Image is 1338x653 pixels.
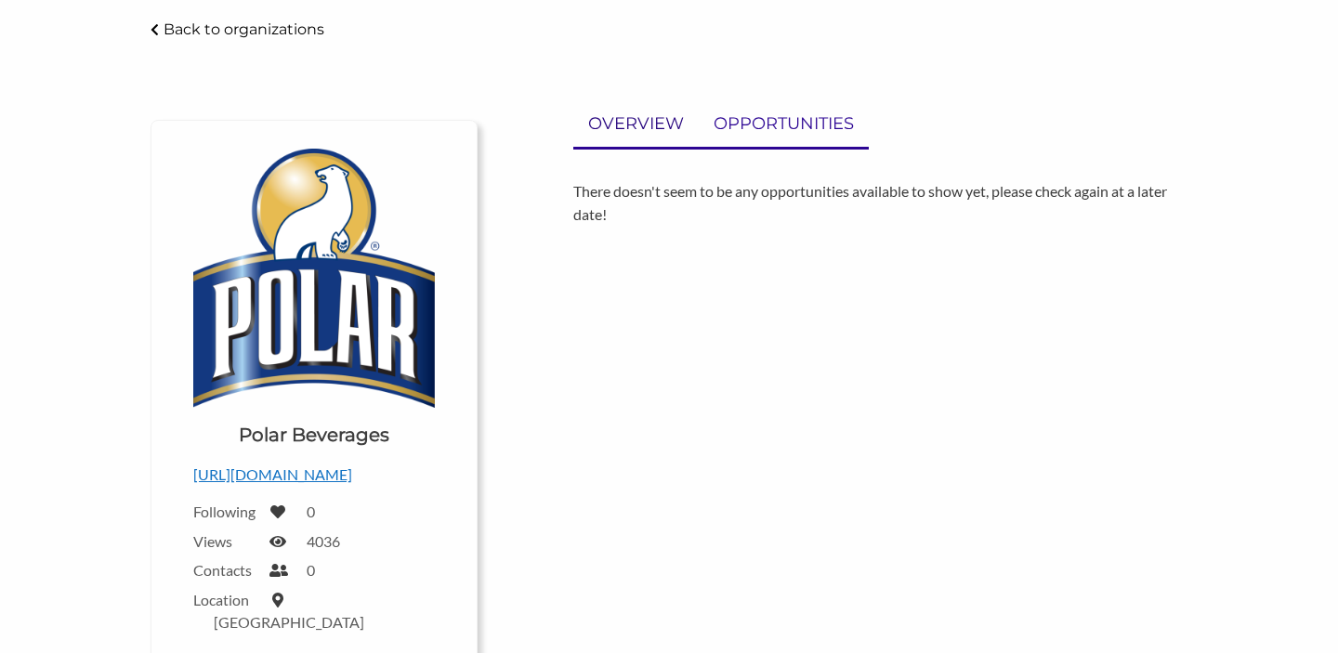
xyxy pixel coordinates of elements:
[307,503,315,520] label: 0
[307,532,340,550] label: 4036
[164,20,324,38] p: Back to organizations
[193,561,258,579] label: Contacts
[239,422,389,448] h1: Polar Beverages
[573,179,1187,227] p: There doesn't seem to be any opportunities available to show yet, please check again at a later d...
[307,561,315,579] label: 0
[193,503,258,520] label: Following
[193,149,435,408] img: Logo
[193,591,258,608] label: Location
[588,111,684,137] p: OVERVIEW
[193,463,435,487] p: [URL][DOMAIN_NAME]
[214,613,364,631] label: [GEOGRAPHIC_DATA]
[193,532,258,550] label: Views
[714,111,854,137] p: OPPORTUNITIES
